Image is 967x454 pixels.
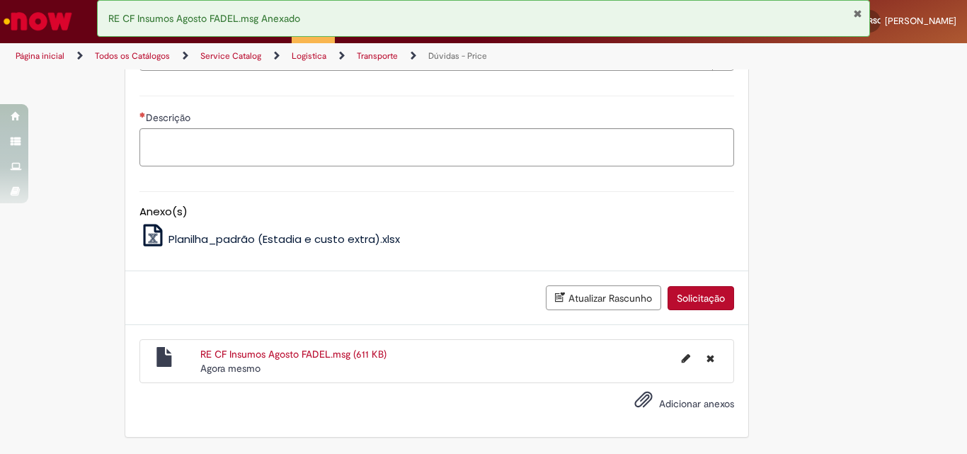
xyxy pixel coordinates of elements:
[139,206,734,218] h5: Anexo(s)
[16,50,64,62] a: Página inicial
[668,286,734,310] button: Solicitação
[139,112,146,118] span: Necessários
[95,50,170,62] a: Todos os Catálogos
[428,50,487,62] a: Dúvidas - Price
[853,8,862,19] button: Fechar Notificação
[200,348,387,361] a: RE CF Insumos Agosto FADEL.msg (611 KB)
[200,362,261,375] time: 28/08/2025 12:24:39
[168,232,400,246] span: Planilha_padrão (Estadia e custo extra).xlsx
[885,15,956,27] span: [PERSON_NAME]
[200,362,261,375] span: Agora mesmo
[139,232,401,246] a: Planilha_padrão (Estadia e custo extra).xlsx
[139,128,734,166] textarea: Descrição
[1,7,74,35] img: ServiceNow
[659,397,734,410] span: Adicionar anexos
[292,50,326,62] a: Logistica
[11,43,634,69] ul: Trilhas de página
[546,285,661,310] button: Atualizar Rascunho
[357,50,398,62] a: Transporte
[631,387,656,419] button: Adicionar anexos
[698,347,723,370] button: Excluir RE CF Insumos Agosto FADEL.msg
[673,347,699,370] button: Editar nome de arquivo RE CF Insumos Agosto FADEL.msg
[200,50,261,62] a: Service Catalog
[146,111,193,124] span: Descrição
[108,12,300,25] span: RE CF Insumos Agosto FADEL.msg Anexado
